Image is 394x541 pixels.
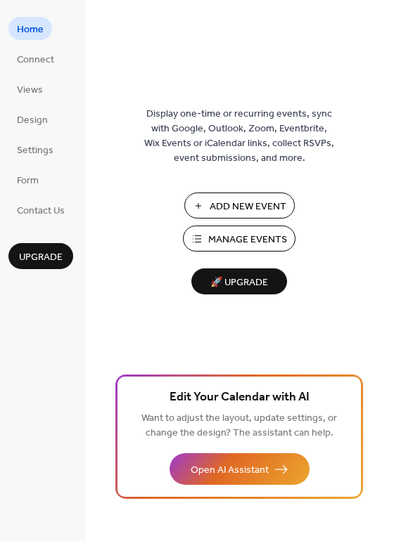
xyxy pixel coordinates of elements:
[17,174,39,188] span: Form
[17,53,54,67] span: Connect
[8,243,73,269] button: Upgrade
[141,409,337,443] span: Want to adjust the layout, update settings, or change the design? The assistant can help.
[8,168,47,191] a: Form
[208,233,287,247] span: Manage Events
[17,143,53,158] span: Settings
[17,83,43,98] span: Views
[8,198,73,221] a: Contact Us
[144,107,334,166] span: Display one-time or recurring events, sync with Google, Outlook, Zoom, Eventbrite, Wix Events or ...
[8,107,56,131] a: Design
[8,138,62,161] a: Settings
[19,250,63,265] span: Upgrade
[183,226,295,252] button: Manage Events
[170,388,310,408] span: Edit Your Calendar with AI
[184,193,295,219] button: Add New Event
[8,47,63,70] a: Connect
[17,22,44,37] span: Home
[8,17,52,40] a: Home
[191,268,287,294] button: 🚀 Upgrade
[210,200,286,214] span: Add New Event
[170,453,310,485] button: Open AI Assistant
[8,77,51,100] a: Views
[191,463,269,478] span: Open AI Assistant
[17,204,65,219] span: Contact Us
[17,113,48,128] span: Design
[200,273,279,292] span: 🚀 Upgrade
